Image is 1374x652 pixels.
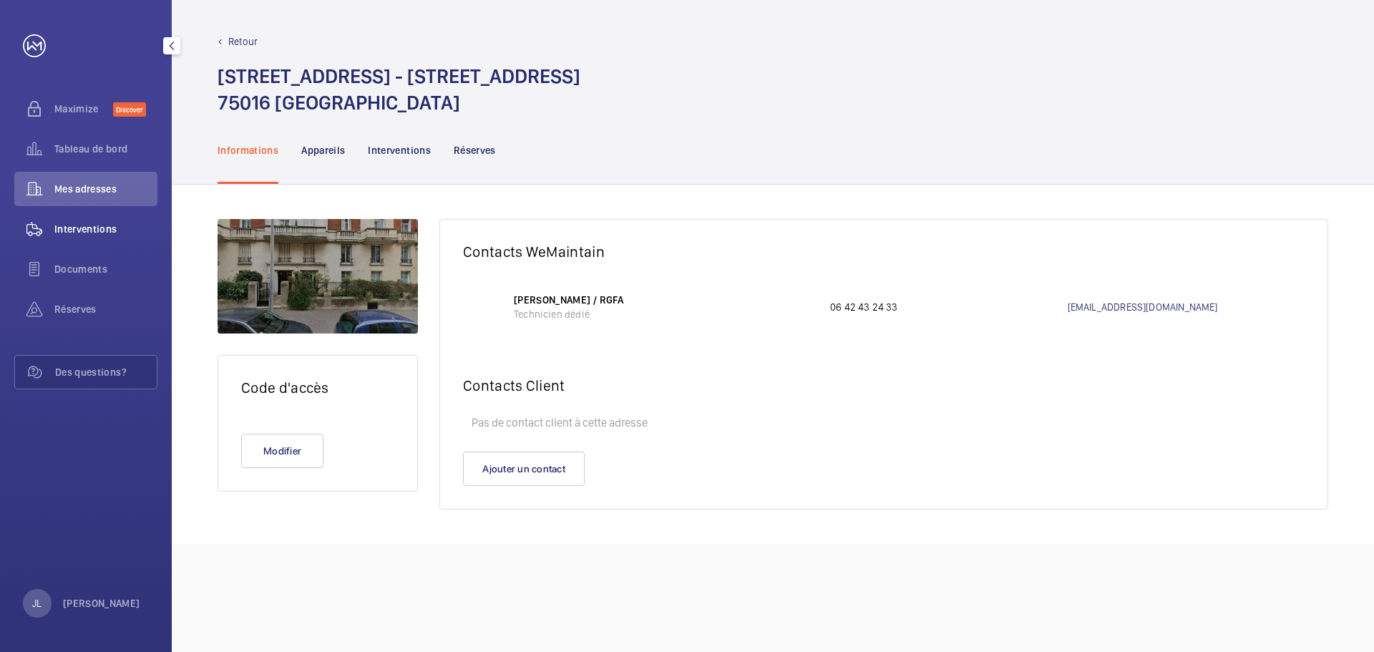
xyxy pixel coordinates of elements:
[830,300,1068,314] p: 06 42 43 24 33
[241,434,323,468] button: Modifier
[463,243,1305,261] h2: Contacts WeMaintain
[463,452,585,486] button: Ajouter un contact
[54,102,113,116] span: Maximize
[514,307,816,321] p: Technicien dédié
[241,379,394,396] h2: Code d'accès
[1068,300,1305,314] a: [EMAIL_ADDRESS][DOMAIN_NAME]
[55,365,157,379] span: Des questions?
[228,34,258,49] p: Retour
[463,376,1305,394] h2: Contacts Client
[54,182,157,196] span: Mes adresses
[54,142,157,156] span: Tableau de bord
[514,293,816,307] p: [PERSON_NAME] / RGFA
[54,302,157,316] span: Réserves
[218,63,580,116] h1: [STREET_ADDRESS] - [STREET_ADDRESS] 75016 [GEOGRAPHIC_DATA]
[368,143,431,157] p: Interventions
[463,409,1305,437] p: Pas de contact client à cette adresse
[301,143,345,157] p: Appareils
[63,596,140,610] p: [PERSON_NAME]
[54,262,157,276] span: Documents
[32,596,42,610] p: JL
[454,143,496,157] p: Réserves
[218,143,278,157] p: Informations
[113,102,146,117] span: Discover
[54,222,157,236] span: Interventions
